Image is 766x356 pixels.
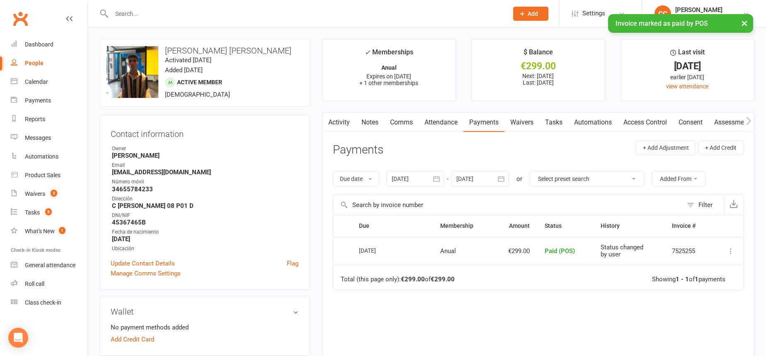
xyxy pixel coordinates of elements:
strong: €299.00 [431,276,455,283]
a: Calendar [11,73,87,91]
td: 7525255 [664,237,712,265]
button: Add [513,7,548,21]
button: + Add Adjustment [636,140,696,155]
div: earlier [DATE] [628,73,747,82]
div: Tasks [25,209,40,216]
a: Manage Comms Settings [111,268,181,278]
strong: [PERSON_NAME] [112,152,298,159]
a: Dashboard [11,35,87,54]
input: Search by invoice number [333,195,683,215]
strong: Anual [381,64,397,71]
div: Reports [25,116,45,122]
div: Last visit [670,47,705,62]
a: Tasks 5 [11,203,87,222]
h3: [PERSON_NAME] [PERSON_NAME] [107,46,303,55]
a: Messages [11,129,87,147]
div: Dirección [112,195,298,203]
span: Status changed by user [601,244,643,258]
div: Fivo Gimnasio 24 horas [675,14,736,21]
button: × [737,14,752,32]
div: Product Sales [25,172,61,178]
div: Roll call [25,280,44,287]
div: €299.00 [479,62,597,71]
a: Assessments [708,113,759,132]
a: Class kiosk mode [11,293,87,312]
time: Added [DATE] [165,66,203,74]
strong: 45367465B [112,219,298,226]
a: Update Contact Details [111,258,175,268]
li: No payment methods added [111,322,298,332]
a: Flag [287,258,298,268]
span: Anual [440,247,456,255]
td: €299.00 [492,237,537,265]
strong: €299.00 [401,276,425,283]
strong: C [PERSON_NAME] 08 P01 D [112,202,298,210]
div: People [25,60,44,66]
span: Active member [177,79,222,85]
div: CC [654,5,671,22]
a: Roll call [11,275,87,293]
a: Consent [673,113,708,132]
strong: 1 [695,276,698,283]
a: Waivers [504,113,539,132]
a: Attendance [419,113,463,132]
div: Automations [25,153,58,160]
th: Due [351,215,433,237]
div: Dashboard [25,41,53,48]
button: Filter [683,195,724,215]
a: Activity [322,113,356,132]
h3: Payments [333,144,383,156]
a: Automations [11,147,87,166]
div: DNI/NIF [112,212,298,219]
div: Número móvil [112,178,298,186]
div: Email [112,161,298,169]
i: ✓ [365,49,370,56]
div: [DATE] [359,244,397,257]
a: Waivers 3 [11,185,87,203]
div: Filter [698,200,713,210]
th: Amount [492,215,537,237]
div: Payments [25,97,51,104]
div: What's New [25,228,55,234]
div: Ubicación [112,245,298,253]
a: What's New1 [11,222,87,241]
div: Class check-in [25,299,61,306]
strong: 34655784233 [112,185,298,193]
a: General attendance kiosk mode [11,256,87,275]
div: Open Intercom Messenger [8,328,28,348]
span: [DEMOGRAPHIC_DATA] [165,91,230,98]
a: Clubworx [10,8,31,29]
a: Automations [568,113,618,132]
time: Activated [DATE] [165,56,211,64]
a: Tasks [539,113,568,132]
div: or [516,174,522,184]
div: Invoice marked as paid by POS [608,14,753,33]
span: Expires on [DATE] [366,73,411,80]
p: Next: [DATE] Last: [DATE] [479,73,597,86]
a: Access Control [618,113,673,132]
div: Total (this page only): of [341,276,455,283]
span: Paid (POS) [545,247,575,255]
a: Reports [11,110,87,129]
div: [DATE] [628,62,747,71]
a: Notes [356,113,384,132]
button: Due date [333,171,379,186]
th: History [593,215,664,237]
span: Settings [582,4,605,23]
span: 5 [45,208,52,215]
span: 3 [51,190,57,197]
a: Add Credit Card [111,334,154,344]
span: + 1 other memberships [359,80,418,86]
th: Membership [433,215,492,237]
div: Calendar [25,78,48,85]
h3: Contact information [111,126,298,139]
div: [PERSON_NAME] [675,6,736,14]
span: Add [528,10,538,17]
div: Owner [112,145,298,153]
a: view attendance [666,83,708,90]
h3: Wallet [111,307,298,316]
div: Waivers [25,190,45,197]
button: + Add Credit [698,140,744,155]
strong: 1 - 1 [676,276,689,283]
a: Payments [11,91,87,110]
